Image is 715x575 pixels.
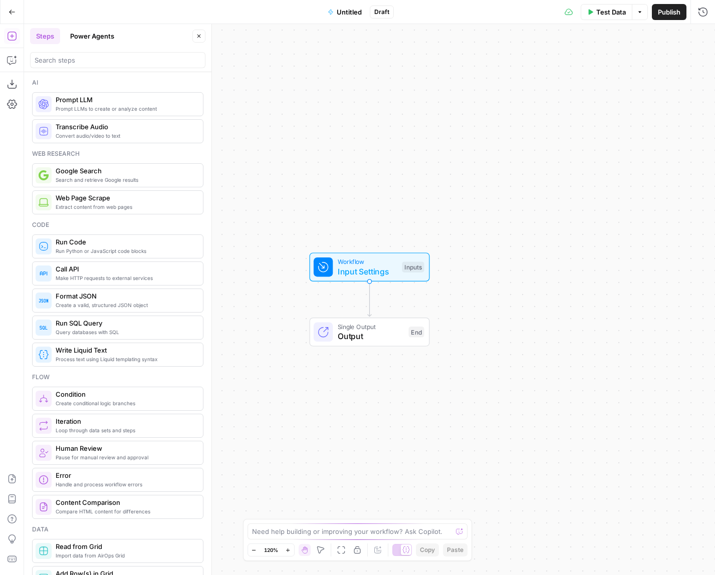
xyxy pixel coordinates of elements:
span: Single Output [338,322,404,331]
span: Prompt LLM [56,95,195,105]
div: Code [32,220,203,229]
div: Ai [32,78,203,87]
div: WorkflowInput SettingsInputs [277,252,463,281]
span: Condition [56,389,195,399]
span: Search and retrieve Google results [56,176,195,184]
span: Create a valid, structured JSON object [56,301,195,309]
span: Run SQL Query [56,318,195,328]
span: Transcribe Audio [56,122,195,132]
span: Format JSON [56,291,195,301]
span: 120% [264,546,278,554]
span: Prompt LLMs to create or analyze content [56,105,195,113]
span: Draft [374,8,389,17]
span: Loop through data sets and steps [56,426,195,434]
span: Extract content from web pages [56,203,195,211]
span: Workflow [338,257,397,266]
span: Content Comparison [56,497,195,507]
span: Handle and process workflow errors [56,480,195,488]
span: Copy [420,545,435,554]
div: Flow [32,373,203,382]
button: Copy [416,543,439,556]
span: Untitled [337,7,362,17]
div: End [409,327,424,338]
span: Query databases with SQL [56,328,195,336]
span: Paste [447,545,463,554]
span: Output [338,330,404,342]
div: Single OutputOutputEnd [277,318,463,347]
span: Compare HTML content for differences [56,507,195,515]
span: Pause for manual review and approval [56,453,195,461]
button: Untitled [322,4,368,20]
button: Test Data [581,4,632,20]
button: Steps [30,28,60,44]
span: Call API [56,264,195,274]
div: Inputs [402,261,424,272]
span: Human Review [56,443,195,453]
span: Write Liquid Text [56,345,195,355]
button: Publish [652,4,686,20]
div: Web research [32,149,203,158]
button: Power Agents [64,28,120,44]
span: Convert audio/video to text [56,132,195,140]
img: vrinnnclop0vshvmafd7ip1g7ohf [39,502,49,512]
input: Search steps [35,55,201,65]
span: Iteration [56,416,195,426]
span: Google Search [56,166,195,176]
span: Create conditional logic branches [56,399,195,407]
div: Data [32,525,203,534]
span: Test Data [596,7,626,17]
span: Publish [658,7,680,17]
span: Run Code [56,237,195,247]
span: Input Settings [338,265,397,277]
span: Error [56,470,195,480]
span: Run Python or JavaScript code blocks [56,247,195,255]
span: Import data from AirOps Grid [56,551,195,559]
g: Edge from start to end [368,281,371,317]
span: Read from Grid [56,541,195,551]
span: Web Page Scrape [56,193,195,203]
button: Paste [443,543,467,556]
span: Process text using Liquid templating syntax [56,355,195,363]
span: Make HTTP requests to external services [56,274,195,282]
